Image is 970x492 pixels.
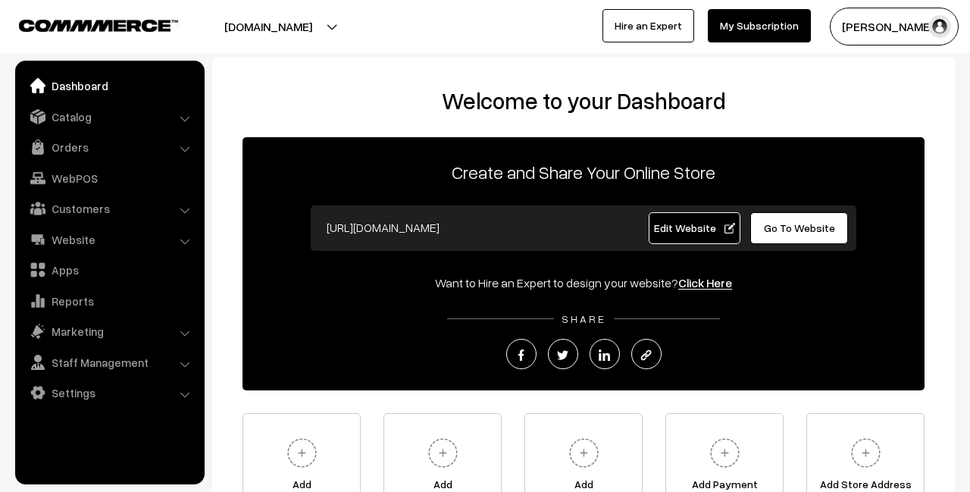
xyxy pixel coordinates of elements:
[19,287,199,315] a: Reports
[19,15,152,33] a: COMMMERCE
[704,432,746,474] img: plus.svg
[708,9,811,42] a: My Subscription
[602,9,694,42] a: Hire an Expert
[928,15,951,38] img: user
[422,432,464,474] img: plus.svg
[19,226,199,253] a: Website
[19,318,199,345] a: Marketing
[678,275,732,290] a: Click Here
[19,256,199,284] a: Apps
[19,133,199,161] a: Orders
[227,87,940,114] h2: Welcome to your Dashboard
[563,432,605,474] img: plus.svg
[845,432,887,474] img: plus.svg
[242,274,925,292] div: Want to Hire an Expert to design your website?
[554,312,614,325] span: SHARE
[242,158,925,186] p: Create and Share Your Online Store
[830,8,959,45] button: [PERSON_NAME]…
[19,72,199,99] a: Dashboard
[19,379,199,406] a: Settings
[281,432,323,474] img: plus.svg
[171,8,365,45] button: [DOMAIN_NAME]
[649,212,741,244] a: Edit Website
[654,221,735,234] span: Edit Website
[19,195,199,222] a: Customers
[764,221,835,234] span: Go To Website
[750,212,848,244] a: Go To Website
[19,20,178,31] img: COMMMERCE
[19,103,199,130] a: Catalog
[19,165,199,192] a: WebPOS
[19,349,199,376] a: Staff Management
